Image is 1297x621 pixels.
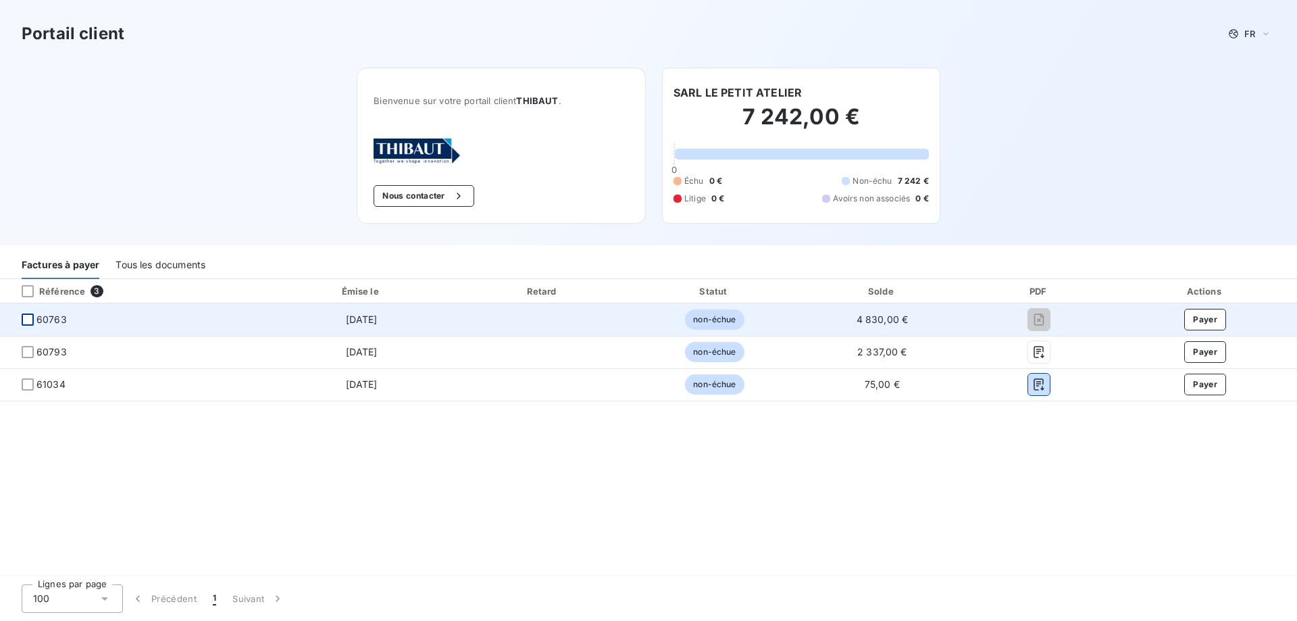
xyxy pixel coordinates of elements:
div: Factures à payer [22,251,99,279]
span: 0 € [711,193,724,205]
button: Payer [1184,374,1226,395]
span: 0 [671,164,677,175]
span: 0 € [709,175,722,187]
button: Payer [1184,309,1226,330]
span: 1 [213,592,216,605]
span: Non-échu [853,175,892,187]
span: 2 337,00 € [857,346,907,357]
div: Tous les documents [116,251,205,279]
span: [DATE] [346,314,378,325]
img: Company logo [374,139,460,164]
div: PDF [967,284,1111,298]
span: non-échue [685,309,744,330]
h6: SARL LE PETIT ATELIER [673,84,802,101]
button: Précédent [123,585,205,613]
h3: Portail client [22,22,124,46]
span: 61034 [36,378,66,391]
span: 4 830,00 € [857,314,909,325]
span: FR [1244,28,1255,39]
span: non-échue [685,374,744,395]
button: Suivant [224,585,293,613]
div: Actions [1116,284,1294,298]
span: Avoirs non associés [833,193,910,205]
span: [DATE] [346,378,378,390]
span: [DATE] [346,346,378,357]
span: Échu [684,175,704,187]
span: 100 [33,592,49,605]
span: 7 242 € [898,175,929,187]
span: 75,00 € [865,378,900,390]
h2: 7 242,00 € [673,103,929,144]
div: Référence [11,285,85,297]
span: Litige [684,193,706,205]
div: Solde [802,284,962,298]
span: 60793 [36,345,67,359]
span: 3 [91,285,103,297]
span: 0 € [915,193,928,205]
span: non-échue [685,342,744,362]
span: 60763 [36,313,67,326]
div: Retard [459,284,627,298]
button: Payer [1184,341,1226,363]
span: Bienvenue sur votre portail client . [374,95,629,106]
div: Statut [632,284,796,298]
span: THIBAUT [516,95,558,106]
div: Émise le [270,284,453,298]
button: 1 [205,585,224,613]
button: Nous contacter [374,185,474,207]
